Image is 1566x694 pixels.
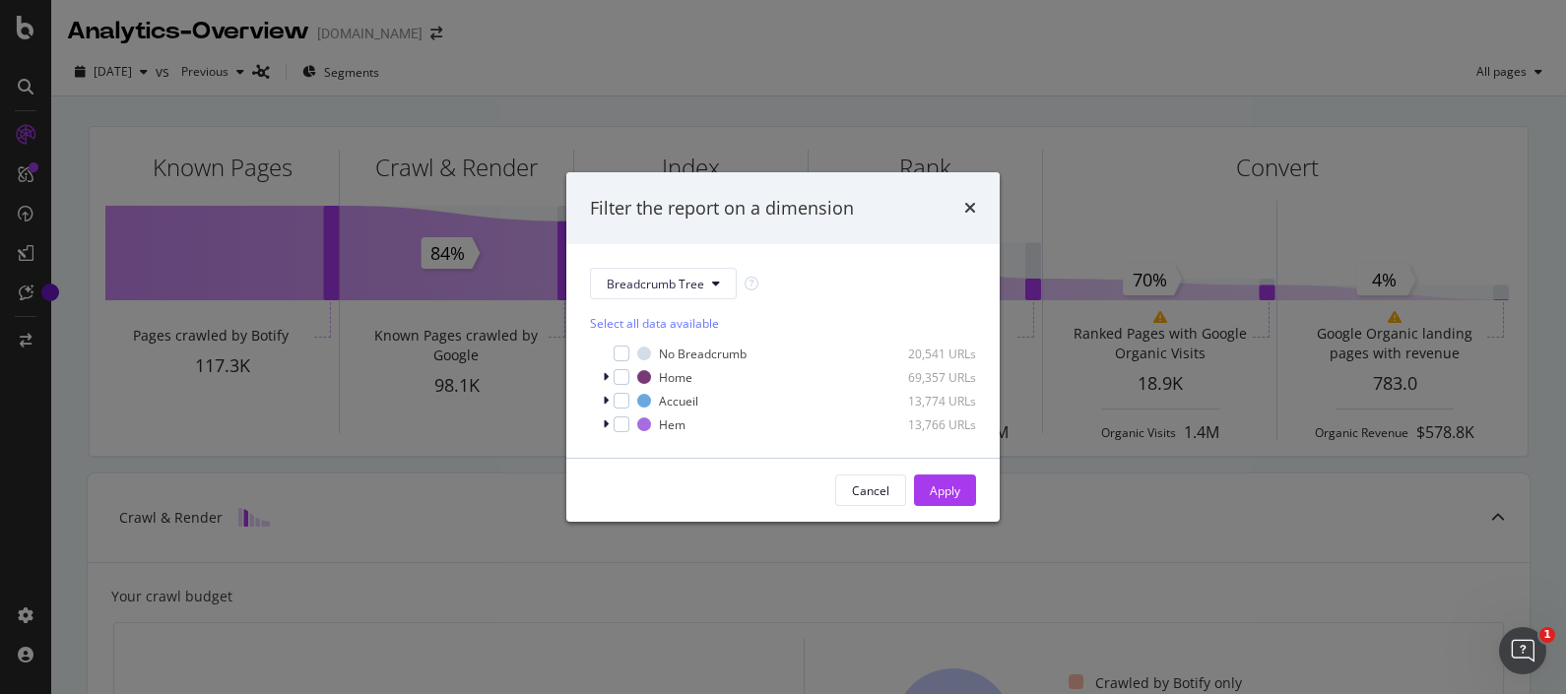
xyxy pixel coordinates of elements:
[852,482,889,499] div: Cancel
[964,196,976,221] div: times
[659,346,747,362] div: No Breadcrumb
[590,196,854,221] div: Filter the report on a dimension
[914,474,976,506] button: Apply
[659,393,698,410] div: Accueil
[880,416,976,433] div: 13,766 URLs
[930,482,960,499] div: Apply
[880,393,976,410] div: 13,774 URLs
[566,172,1000,523] div: modal
[590,268,737,299] button: Breadcrumb Tree
[835,474,906,506] button: Cancel
[880,346,976,362] div: 20,541 URLs
[659,369,692,386] div: Home
[659,416,685,433] div: Hem
[880,369,976,386] div: 69,357 URLs
[1499,627,1546,674] iframe: Intercom live chat
[590,315,976,332] div: Select all data available
[1539,627,1555,643] span: 1
[607,276,704,292] span: Breadcrumb Tree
